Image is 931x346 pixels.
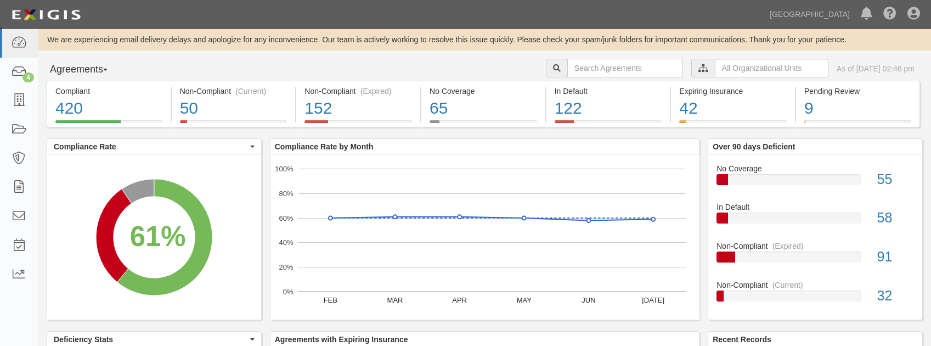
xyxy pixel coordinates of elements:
[555,97,662,120] div: 122
[671,120,795,129] a: Expiring Insurance42
[180,86,287,97] div: Non-Compliant (Current)
[869,286,922,306] div: 32
[47,120,171,129] a: Compliant420
[283,288,293,296] text: 0%
[55,86,162,97] div: Compliant
[708,241,922,252] div: Non-Compliant
[304,97,412,120] div: 152
[279,238,293,247] text: 40%
[679,97,787,120] div: 42
[869,170,922,189] div: 55
[360,86,392,97] div: (Expired)
[55,97,162,120] div: 420
[837,63,915,74] div: As of [DATE] 02:46 pm
[235,86,266,97] div: (Current)
[869,247,922,267] div: 91
[582,296,595,304] text: JUN
[296,120,420,129] a: Non-Compliant(Expired)152
[642,296,664,304] text: [DATE]
[708,163,922,174] div: No Coverage
[713,335,771,344] b: Recent Records
[452,296,467,304] text: APR
[708,202,922,213] div: In Default
[804,97,911,120] div: 9
[679,86,787,97] div: Expiring Insurance
[716,163,914,202] a: No Coverage55
[716,241,914,280] a: Non-Compliant(Expired)91
[421,120,545,129] a: No Coverage65
[279,263,293,271] text: 20%
[546,120,670,129] a: In Default122
[275,335,408,344] b: Agreements with Expiring Insurance
[716,202,914,241] a: In Default58
[555,86,662,97] div: In Default
[567,59,683,77] input: Search Agreements
[47,155,261,320] svg: A chart.
[772,241,804,252] div: (Expired)
[430,86,537,97] div: No Coverage
[430,97,537,120] div: 65
[279,214,293,222] text: 60%
[387,296,403,304] text: MAR
[130,216,186,256] div: 61%
[713,142,795,151] b: Over 90 days Deficient
[270,155,699,320] svg: A chart.
[279,189,293,198] text: 80%
[764,3,855,25] a: [GEOGRAPHIC_DATA]
[54,334,247,345] span: Deficiency Stats
[516,296,532,304] text: MAY
[275,165,294,173] text: 100%
[804,86,911,97] div: Pending Review
[708,280,922,291] div: Non-Compliant
[275,142,374,151] b: Compliance Rate by Month
[22,72,34,82] div: 4
[47,139,261,154] button: Compliance Rate
[8,5,84,25] img: logo-5460c22ac91f19d4615b14bd174203de0afe785f0fc80cf4dbbc73dc1793850b.png
[180,97,287,120] div: 50
[304,86,412,97] div: Non-Compliant (Expired)
[715,59,828,77] input: All Organizational Units
[869,208,922,228] div: 58
[883,8,896,21] i: Help Center - Complianz
[772,280,803,291] div: (Current)
[54,141,247,152] span: Compliance Rate
[323,296,337,304] text: FEB
[38,34,931,45] div: We are experiencing email delivery delays and apologize for any inconvenience. Our team is active...
[47,59,129,81] button: Agreements
[172,120,296,129] a: Non-Compliant(Current)50
[796,120,920,129] a: Pending Review9
[716,280,914,310] a: Non-Compliant(Current)32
